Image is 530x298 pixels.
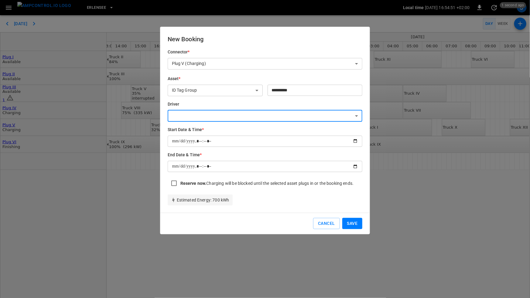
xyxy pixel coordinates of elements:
[342,218,363,229] button: Save
[313,218,340,229] button: Cancel
[168,152,363,158] h6: End Date & Time
[168,58,363,69] div: Plug V (Charging)
[171,197,229,203] p: Estimated Energy : 700 kWh
[180,180,354,186] div: Charging will be blocked until the selected asset plugs in or the booking ends.
[168,34,363,44] h6: New Booking
[180,181,207,186] strong: Reserve now.
[168,101,363,108] h6: Driver
[168,85,263,96] div: ID Tag Group
[168,127,363,133] h6: Start Date & Time
[168,76,263,82] h6: Asset
[168,49,363,56] h6: Connector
